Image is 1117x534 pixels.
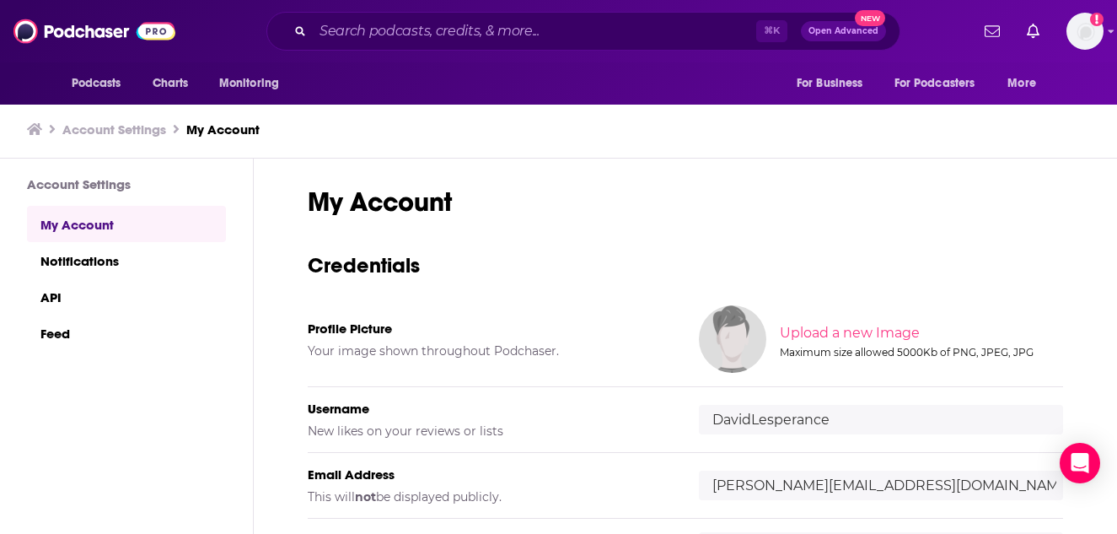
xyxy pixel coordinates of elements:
[313,18,756,45] input: Search podcasts, credits, & more...
[27,176,226,192] h3: Account Settings
[266,12,900,51] div: Search podcasts, credits, & more...
[308,489,672,504] h5: This will be displayed publicly.
[186,121,260,138] a: My Account
[13,15,175,47] img: Podchaser - Follow, Share and Rate Podcasts
[153,72,189,95] span: Charts
[62,121,166,138] a: Account Settings
[142,67,199,100] a: Charts
[27,206,226,242] a: My Account
[27,242,226,278] a: Notifications
[308,423,672,439] h5: New likes on your reviews or lists
[756,20,787,42] span: ⌘ K
[699,305,766,373] img: Your profile image
[801,21,886,41] button: Open AdvancedNew
[699,471,1063,500] input: email
[1066,13,1104,50] button: Show profile menu
[1066,13,1104,50] img: User Profile
[1007,72,1036,95] span: More
[797,72,863,95] span: For Business
[308,186,1063,218] h1: My Account
[308,467,672,483] h5: Email Address
[72,72,121,95] span: Podcasts
[785,67,884,100] button: open menu
[1060,443,1100,483] div: Open Intercom Messenger
[996,67,1057,100] button: open menu
[1090,13,1104,26] svg: Add a profile image
[355,489,376,504] b: not
[207,67,301,100] button: open menu
[308,401,672,417] h5: Username
[27,278,226,315] a: API
[894,72,975,95] span: For Podcasters
[780,346,1060,359] div: Maximum size allowed 5000Kb of PNG, JPEG, JPG
[219,72,279,95] span: Monitoring
[883,67,1000,100] button: open menu
[1020,17,1046,46] a: Show notifications dropdown
[60,67,143,100] button: open menu
[308,321,672,337] h5: Profile Picture
[308,343,672,359] h5: Your image shown throughout Podchaser.
[308,252,1063,278] h3: Credentials
[808,27,878,35] span: Open Advanced
[699,405,1063,434] input: username
[27,315,226,351] a: Feed
[978,17,1007,46] a: Show notifications dropdown
[855,10,885,26] span: New
[1066,13,1104,50] span: Logged in as DavidLesperance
